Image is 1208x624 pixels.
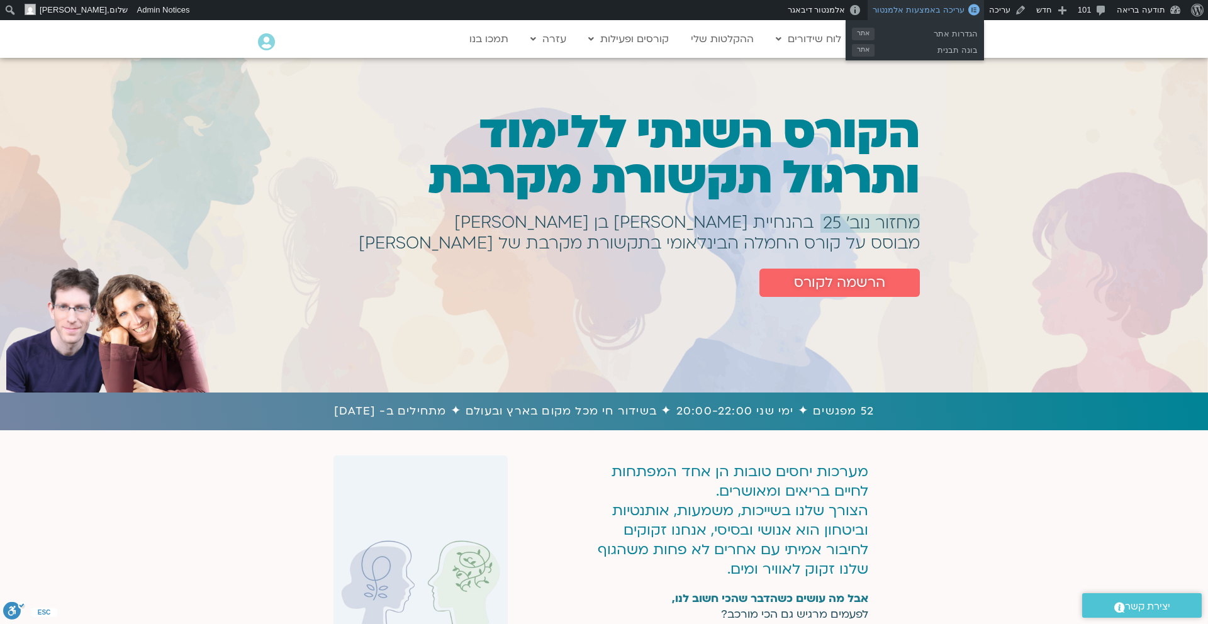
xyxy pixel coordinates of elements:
[852,44,875,57] span: אתר
[794,275,885,291] span: הרשמה לקורס
[524,27,573,51] a: עזרה
[820,214,920,233] a: מחזור נוב׳ 25
[454,220,814,225] h1: בהנחיית [PERSON_NAME] בן [PERSON_NAME]
[582,27,675,51] a: קורסים ופעילות
[823,214,920,233] span: מחזור נוב׳ 25
[685,27,760,51] a: ההקלטות שלי
[463,27,515,51] a: תמכו בנו
[875,40,978,57] span: בונה תבנית
[1082,593,1202,618] a: יצירת קשר
[593,462,868,579] p: מערכות יחסים טובות הן אחד המפתחות לחיים בריאים ומאושרים. הצורך שלנו בשייכות, משמעות, אותנטיות ובי...
[846,40,984,57] a: בונה תבניתאתר
[852,28,875,40] span: אתר
[6,402,1202,421] h1: 52 מפגשים ✦ ימי שני 20:00-22:00 ✦ בשידור חי מכל מקום בארץ ובעולם ✦ מתחילים ב- [DATE]
[1125,598,1170,615] span: יצירת קשר
[873,5,964,14] span: עריכה באמצעות אלמנטור
[846,24,984,40] a: הגדרות אתראתר
[359,241,920,246] h1: מבוסס על קורס החמלה הבינלאומי בתקשורת מקרבת של [PERSON_NAME]
[672,591,868,606] strong: אבל מה עושים כשהדבר שהכי חשוב לנו,
[40,5,107,14] span: [PERSON_NAME]
[875,24,978,40] span: הגדרות אתר
[320,110,920,201] h1: הקורס השנתי ללימוד ותרגול תקשורת מקרבת
[759,269,920,297] a: הרשמה לקורס
[769,27,847,51] a: לוח שידורים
